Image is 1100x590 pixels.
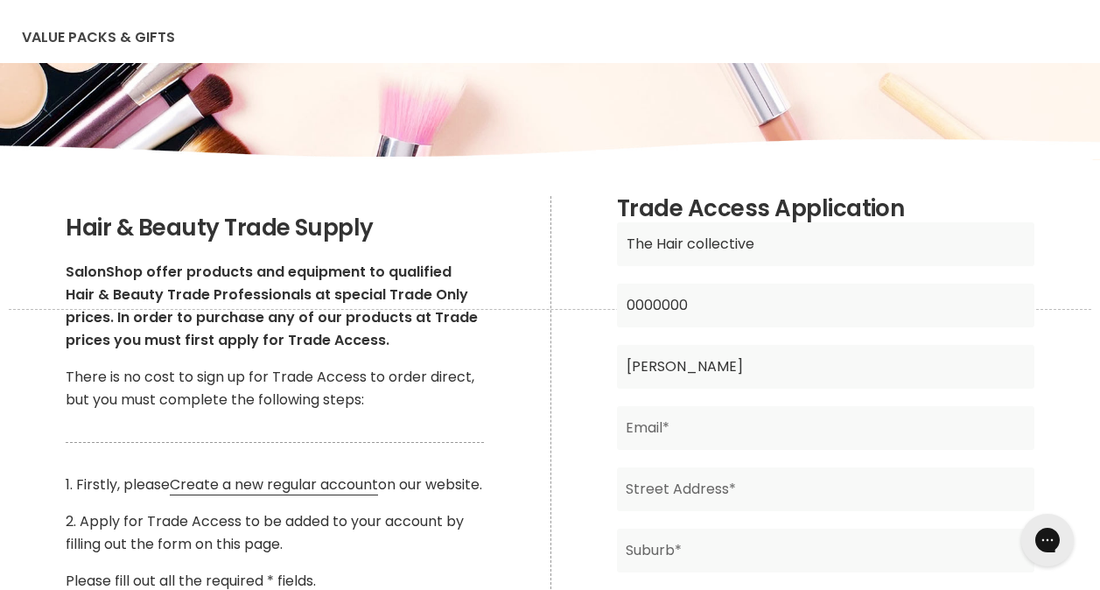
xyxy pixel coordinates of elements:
h2: Trade Access Application [617,196,1034,222]
a: Create a new regular account [170,474,378,495]
p: There is no cost to sign up for Trade Access to order direct, but you must complete the following... [66,366,484,411]
p: SalonShop offer products and equipment to qualified Hair & Beauty Trade Professionals at special ... [66,261,484,352]
iframe: Gorgias live chat messenger [1012,508,1082,572]
h2: Hair & Beauty Trade Supply [66,215,484,242]
a: Value Packs & Gifts [9,19,188,56]
p: 1. Firstly, please on our website. [66,474,484,496]
p: 2. Apply for Trade Access to be added to your account by filling out the form on this page. [66,510,484,556]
